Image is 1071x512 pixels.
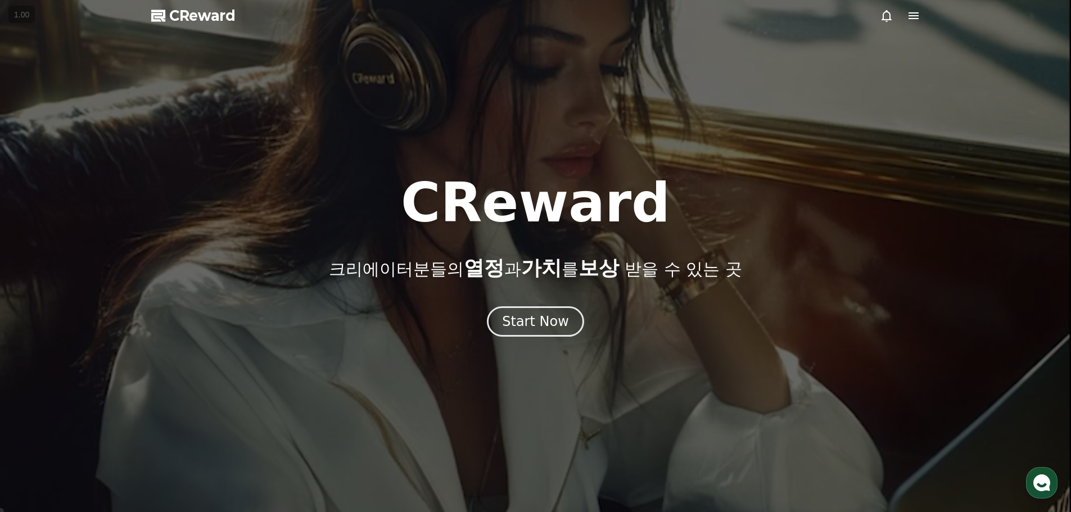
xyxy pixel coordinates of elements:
[464,256,504,279] span: 열정
[502,312,569,330] div: Start Now
[487,306,584,337] button: Start Now
[401,176,670,230] h1: CReward
[329,257,742,279] p: 크리에이터분들의 과 를 받을 수 있는 곳
[169,7,236,25] span: CReward
[521,256,562,279] span: 가치
[151,7,236,25] a: CReward
[487,318,584,328] a: Start Now
[579,256,619,279] span: 보상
